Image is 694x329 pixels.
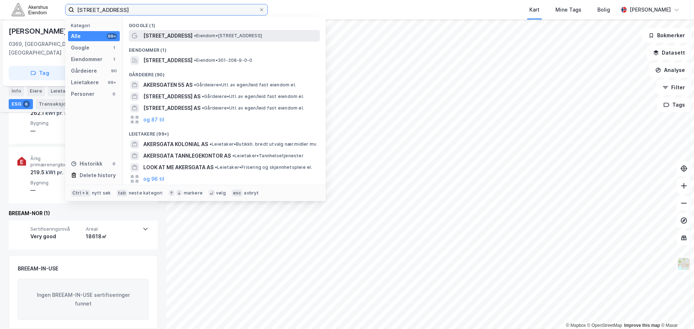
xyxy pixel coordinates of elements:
div: Personer [71,90,94,98]
span: AKERSGATEN 55 AS [143,81,192,89]
div: Alle [71,32,81,40]
div: Ctrl + k [71,189,90,197]
a: Improve this map [624,323,660,328]
div: velg [216,190,226,196]
div: kWt pr. ㎡ [45,168,69,177]
span: • [194,33,196,38]
div: Bolig [597,5,610,14]
div: 262.1 [30,109,69,117]
div: 99+ [107,33,117,39]
span: • [194,57,196,63]
div: neste kategori [129,190,163,196]
span: AKERSGATA TANNLEGEKONTOR AS [143,151,231,160]
img: Z [677,257,691,271]
div: nytt søk [92,190,111,196]
a: Mapbox [566,323,586,328]
div: Google (1) [123,17,326,30]
button: Datasett [647,46,691,60]
span: Eiendom • [STREET_ADDRESS] [194,33,262,39]
div: 90 [111,68,117,74]
span: Bygning [30,180,83,186]
div: BREEAM-IN-USE [18,264,58,273]
div: Eiere [27,86,45,96]
div: — [30,186,83,195]
div: Transaksjoner [36,99,85,109]
button: Tag [9,66,71,80]
span: • [194,82,196,87]
div: Google [71,43,89,52]
iframe: Chat Widget [658,294,694,329]
div: Eiendommer (1) [123,42,326,55]
div: 18618㎡ [86,232,138,241]
div: 6 [23,101,30,108]
span: Gårdeiere • Utl. av egen/leid fast eiendom el. [202,105,304,111]
div: Ingen BREEAM-IN-USE sertifiseringer funnet [18,279,149,320]
div: 99+ [107,80,117,85]
button: Filter [656,80,691,95]
div: 0369, [GEOGRAPHIC_DATA], [GEOGRAPHIC_DATA] [9,40,103,57]
div: Leietakere [71,78,99,87]
span: Eiendom • 301-208-9-0-0 [194,57,252,63]
span: Leietaker • Butikkh. bredt utvalg nær.midler mv. [210,141,317,147]
span: • [210,141,212,147]
button: og 87 til [143,115,164,124]
div: Leietakere (99+) [123,125,326,138]
button: Bokmerker [642,28,691,43]
div: esc [232,189,243,197]
div: [PERSON_NAME] [630,5,671,14]
a: OpenStreetMap [587,323,622,328]
span: [STREET_ADDRESS] [143,56,192,65]
div: Very good [30,232,83,241]
div: 0 [111,91,117,97]
span: • [215,164,217,170]
div: BREEAM-NOR (1) [9,209,158,218]
div: 219.5 [30,168,69,177]
div: ESG [9,99,33,109]
div: Kart [529,5,539,14]
span: • [202,105,204,111]
div: Info [9,86,24,96]
span: • [202,94,204,99]
div: markere [184,190,203,196]
div: Kategori [71,23,120,28]
div: Eiendommer [71,55,102,64]
div: avbryt [244,190,259,196]
span: Sertifiseringsnivå [30,226,83,232]
span: • [232,153,234,158]
div: Mine Tags [555,5,581,14]
span: Leietaker • Tannhelsetjenester [232,153,304,159]
div: 0 [111,161,117,167]
span: LOOK AT ME AKERSGATA AS [143,163,213,172]
span: Gårdeiere • Utl. av egen/leid fast eiendom el. [194,82,296,88]
div: tab [117,189,127,197]
span: Areal [86,226,138,232]
input: Søk på adresse, matrikkel, gårdeiere, leietakere eller personer [74,4,259,15]
span: Bygning [30,120,83,126]
div: 1 [111,56,117,62]
span: [STREET_ADDRESS] [143,31,192,40]
button: Analyse [649,63,691,77]
span: [STREET_ADDRESS] AS [143,104,200,112]
div: Gårdeiere (90) [123,66,326,79]
div: Leietakere [48,86,88,96]
div: kWt pr. ㎡ [44,109,69,117]
span: [STREET_ADDRESS] AS [143,92,200,101]
div: — [30,127,83,135]
div: Gårdeiere [71,67,97,75]
div: Delete history [80,171,116,180]
div: 1 [111,45,117,51]
button: og 96 til [143,175,164,183]
div: [PERSON_NAME] Vei 12 [9,25,90,37]
span: Gårdeiere • Utl. av egen/leid fast eiendom el. [202,94,304,99]
span: AKERSGATA KOLONIAL AS [143,140,208,149]
button: Tags [657,98,691,112]
span: Leietaker • Frisering og skjønnhetspleie el. [215,164,312,170]
span: Årlig primærenergibehov [30,155,83,168]
div: Historikk [71,159,102,168]
img: akershus-eiendom-logo.9091f326c980b4bce74ccdd9f866810c.svg [12,3,48,16]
